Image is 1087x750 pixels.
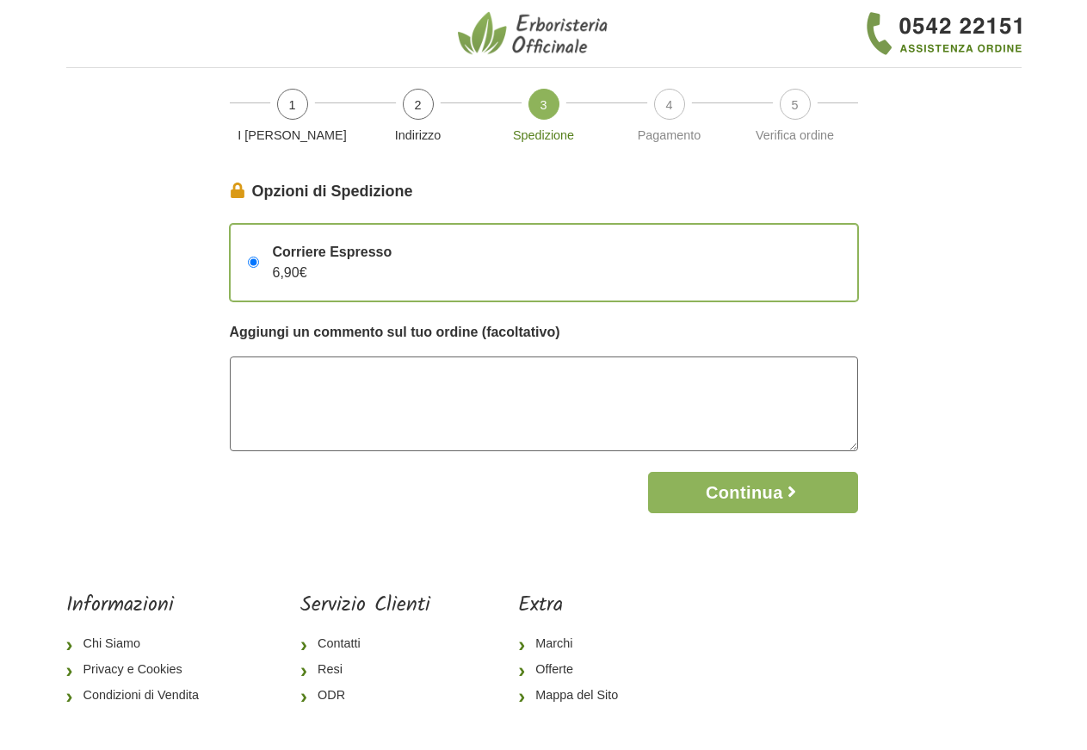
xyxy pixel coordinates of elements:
button: Continua [648,472,857,513]
a: Privacy e Cookies [66,657,213,683]
h5: Informazioni [66,593,213,618]
h5: Extra [518,593,632,618]
p: I [PERSON_NAME] [237,127,349,146]
span: 1 [277,89,308,120]
input: Corriere Espresso6,90€ [248,257,259,268]
h5: Servizio Clienti [300,593,430,618]
a: Chi Siamo [66,631,213,657]
p: Indirizzo [362,127,474,146]
a: Mappa del Sito [518,683,632,709]
span: Corriere Espresso [273,242,392,263]
p: Spedizione [488,127,600,146]
a: Resi [300,657,430,683]
legend: Opzioni di Spedizione [230,180,858,203]
span: 3 [528,89,559,120]
strong: Aggiungi un commento sul tuo ordine (facoltativo) [230,325,560,339]
a: ODR [300,683,430,709]
a: Marchi [518,631,632,657]
iframe: fb:page Facebook Social Plugin [720,593,1021,654]
img: Erboristeria Officinale [458,10,613,57]
a: Offerte [518,657,632,683]
a: Condizioni di Vendita [66,683,213,709]
span: 2 [403,89,434,120]
a: Contatti [300,631,430,657]
div: 6,90€ [259,242,392,283]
